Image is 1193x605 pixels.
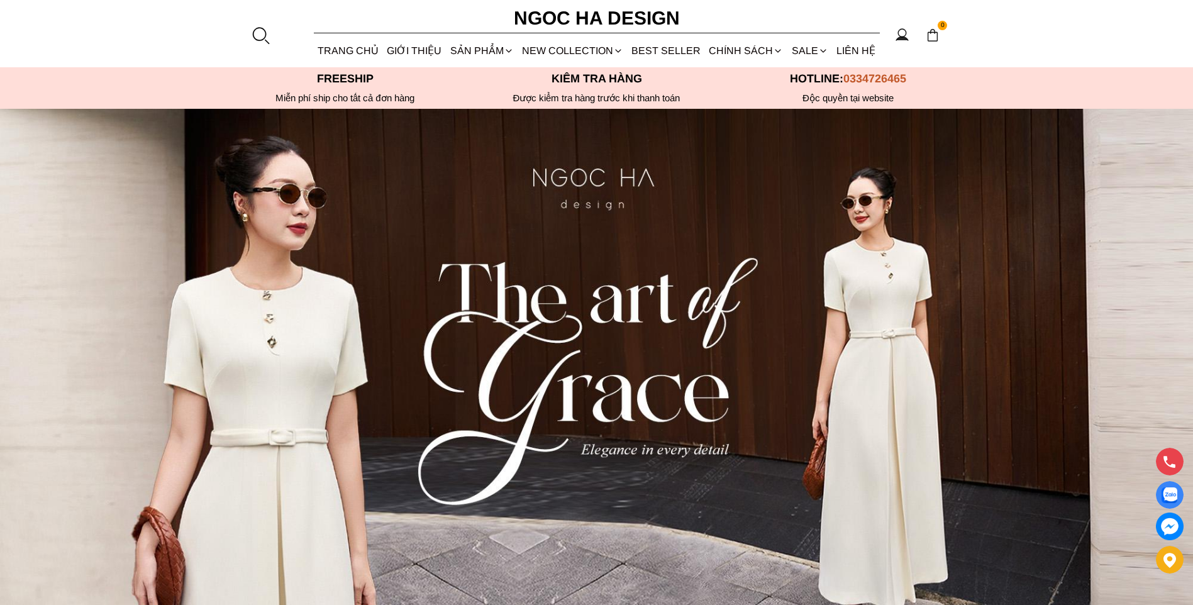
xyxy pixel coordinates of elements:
img: Display image [1162,487,1177,503]
a: NEW COLLECTION [518,34,627,67]
font: Kiểm tra hàng [552,72,642,85]
div: SẢN PHẨM [446,34,518,67]
a: Display image [1156,481,1184,509]
a: GIỚI THIỆU [383,34,446,67]
img: img-CART-ICON-ksit0nf1 [926,28,940,42]
p: Hotline: [723,72,974,86]
span: 0334726465 [843,72,906,85]
a: LIÊN HỆ [832,34,879,67]
p: Freeship [219,72,471,86]
a: TRANG CHỦ [314,34,383,67]
a: SALE [787,34,832,67]
a: Ngoc Ha Design [502,3,691,33]
a: messenger [1156,513,1184,540]
h6: Độc quyền tại website [723,92,974,104]
div: Chính sách [705,34,787,67]
p: Được kiểm tra hàng trước khi thanh toán [471,92,723,104]
span: 0 [938,21,948,31]
div: Miễn phí ship cho tất cả đơn hàng [219,92,471,104]
a: BEST SELLER [628,34,705,67]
